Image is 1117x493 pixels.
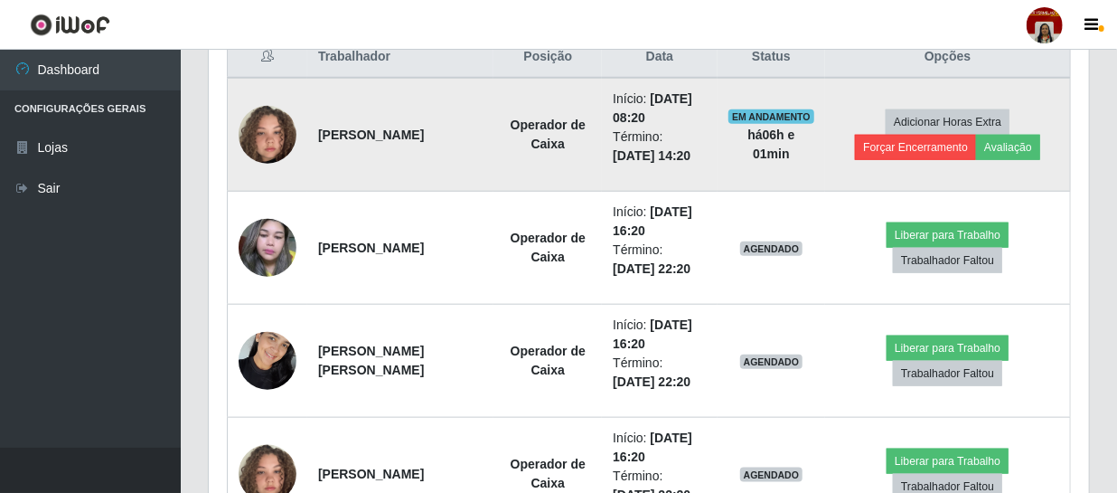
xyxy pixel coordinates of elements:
button: Avaliação [976,135,1040,160]
th: Posição [493,36,602,79]
img: 1634907805222.jpeg [239,210,296,287]
time: [DATE] 14:20 [613,148,690,163]
strong: Operador de Caixa [511,344,586,377]
li: Início: [613,203,706,241]
li: Término: [613,354,706,392]
strong: Operador de Caixa [511,231,586,264]
th: Data [602,36,717,79]
button: Trabalhador Faltou [893,361,1002,386]
strong: [PERSON_NAME] [318,241,424,255]
strong: Operador de Caixa [511,118,586,151]
img: 1736860936757.jpeg [239,322,296,399]
th: Trabalhador [307,36,493,79]
img: CoreUI Logo [30,14,110,36]
time: [DATE] 08:20 [613,91,692,125]
time: [DATE] 22:20 [613,261,690,276]
strong: [PERSON_NAME] [PERSON_NAME] [318,344,424,377]
button: Trabalhador Faltou [893,248,1002,273]
li: Término: [613,241,706,279]
time: [DATE] 16:20 [613,431,692,464]
button: Forçar Encerramento [855,135,976,160]
button: Liberar para Trabalho [887,223,1009,248]
img: 1751065972861.jpeg [239,83,296,186]
time: [DATE] 16:20 [613,318,692,351]
li: Início: [613,90,706,128]
span: EM ANDAMENTO [728,109,814,124]
th: Status [718,36,826,79]
strong: Operador de Caixa [511,457,586,490]
time: [DATE] 22:20 [613,374,690,389]
li: Início: [613,429,706,467]
button: Adicionar Horas Extra [886,109,1009,135]
button: Liberar para Trabalho [887,336,1009,361]
th: Opções [825,36,1070,79]
li: Término: [613,128,706,166]
strong: [PERSON_NAME] [318,128,424,142]
span: AGENDADO [740,355,803,369]
time: [DATE] 16:20 [613,204,692,238]
span: AGENDADO [740,468,803,482]
li: Início: [613,316,706,354]
strong: há 06 h e 01 min [747,128,794,161]
span: AGENDADO [740,242,803,256]
strong: [PERSON_NAME] [318,467,424,481]
button: Liberar para Trabalho [887,449,1009,474]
